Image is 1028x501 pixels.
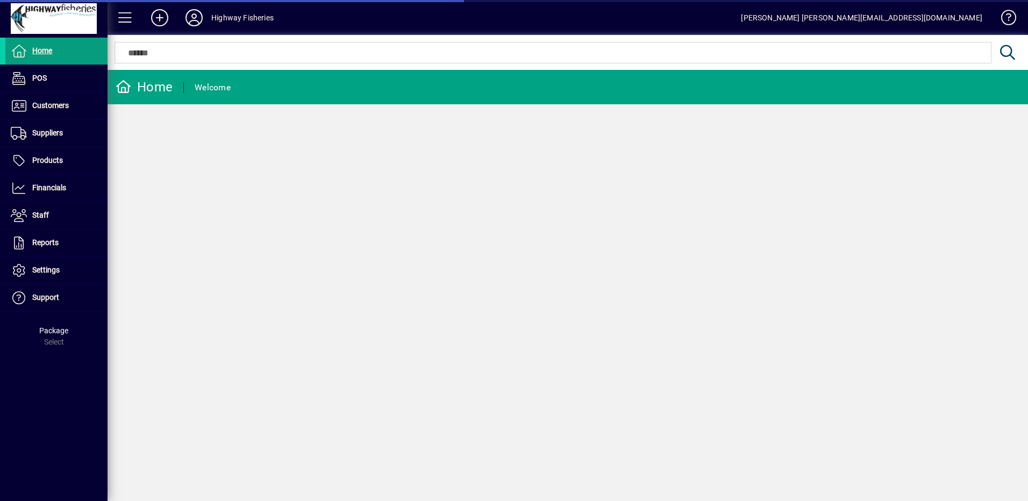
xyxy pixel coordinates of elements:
[5,175,108,202] a: Financials
[195,79,231,96] div: Welcome
[116,78,173,96] div: Home
[5,257,108,284] a: Settings
[32,183,66,192] span: Financials
[32,101,69,110] span: Customers
[39,326,68,335] span: Package
[211,9,274,26] div: Highway Fisheries
[142,8,177,27] button: Add
[5,120,108,147] a: Suppliers
[32,266,60,274] span: Settings
[32,156,63,164] span: Products
[741,9,982,26] div: [PERSON_NAME] [PERSON_NAME][EMAIL_ADDRESS][DOMAIN_NAME]
[993,2,1015,37] a: Knowledge Base
[32,46,52,55] span: Home
[177,8,211,27] button: Profile
[32,128,63,137] span: Suppliers
[32,238,59,247] span: Reports
[5,202,108,229] a: Staff
[5,65,108,92] a: POS
[32,211,49,219] span: Staff
[5,147,108,174] a: Products
[5,230,108,256] a: Reports
[5,284,108,311] a: Support
[5,92,108,119] a: Customers
[32,74,47,82] span: POS
[32,293,59,302] span: Support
